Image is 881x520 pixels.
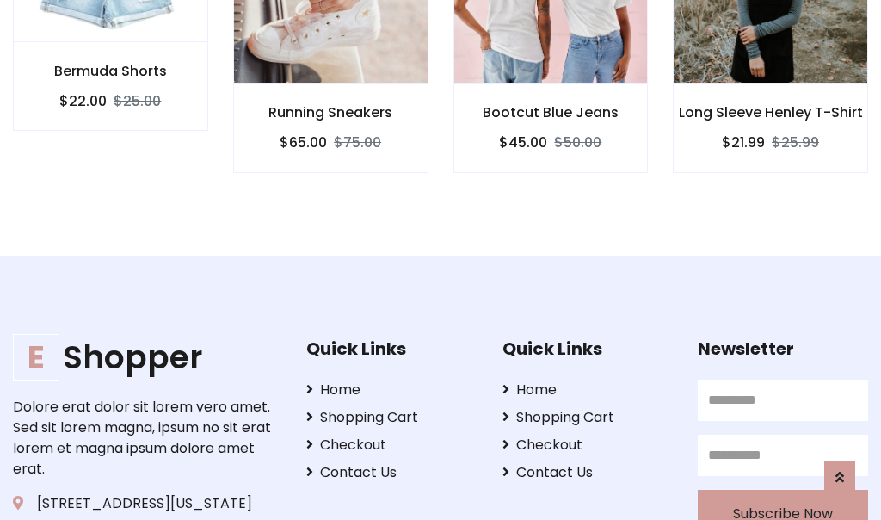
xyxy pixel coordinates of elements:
span: E [13,334,59,381]
p: [STREET_ADDRESS][US_STATE] [13,493,280,514]
a: Home [306,380,477,400]
a: Checkout [502,435,673,455]
a: Shopping Cart [306,407,477,428]
a: Home [502,380,673,400]
h6: Running Sneakers [234,104,428,121]
del: $50.00 [554,133,601,152]
h6: $22.00 [59,93,107,109]
h6: $21.99 [722,134,765,151]
h6: $45.00 [499,134,547,151]
h6: Bermuda Shorts [14,63,207,79]
h6: $65.00 [280,134,327,151]
a: Shopping Cart [502,407,673,428]
h1: Shopper [13,338,280,377]
del: $25.00 [114,91,161,111]
del: $75.00 [334,133,381,152]
a: Contact Us [306,462,477,483]
h5: Newsletter [698,338,868,359]
h6: Long Sleeve Henley T-Shirt [674,104,867,121]
a: Contact Us [502,462,673,483]
del: $25.99 [772,133,819,152]
h6: Bootcut Blue Jeans [454,104,648,121]
h5: Quick Links [502,338,673,359]
a: Checkout [306,435,477,455]
p: Dolore erat dolor sit lorem vero amet. Sed sit lorem magna, ipsum no sit erat lorem et magna ipsu... [13,397,280,480]
a: EShopper [13,338,280,377]
h5: Quick Links [306,338,477,359]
